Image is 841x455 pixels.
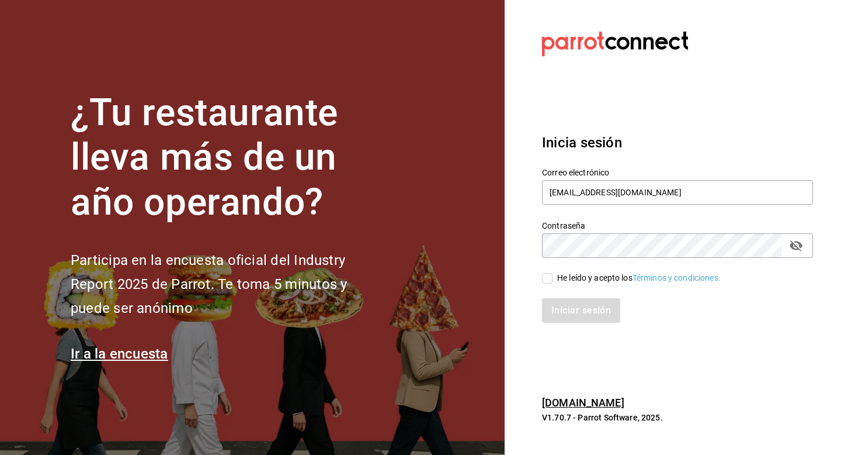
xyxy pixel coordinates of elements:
h1: ¿Tu restaurante lleva más de un año operando? [71,91,386,225]
a: [DOMAIN_NAME] [542,397,624,409]
label: Contraseña [542,221,813,229]
div: He leído y acepto los [557,272,721,284]
label: Correo electrónico [542,168,813,176]
a: Ir a la encuesta [71,346,168,362]
h3: Inicia sesión [542,132,813,153]
p: V1.70.7 - Parrot Software, 2025. [542,412,813,423]
h2: Participa en la encuesta oficial del Industry Report 2025 de Parrot. Te toma 5 minutos y puede se... [71,249,386,320]
a: Términos y condiciones. [633,273,721,282]
input: Ingresa tu correo electrónico [542,180,813,205]
button: passwordField [786,236,806,256]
